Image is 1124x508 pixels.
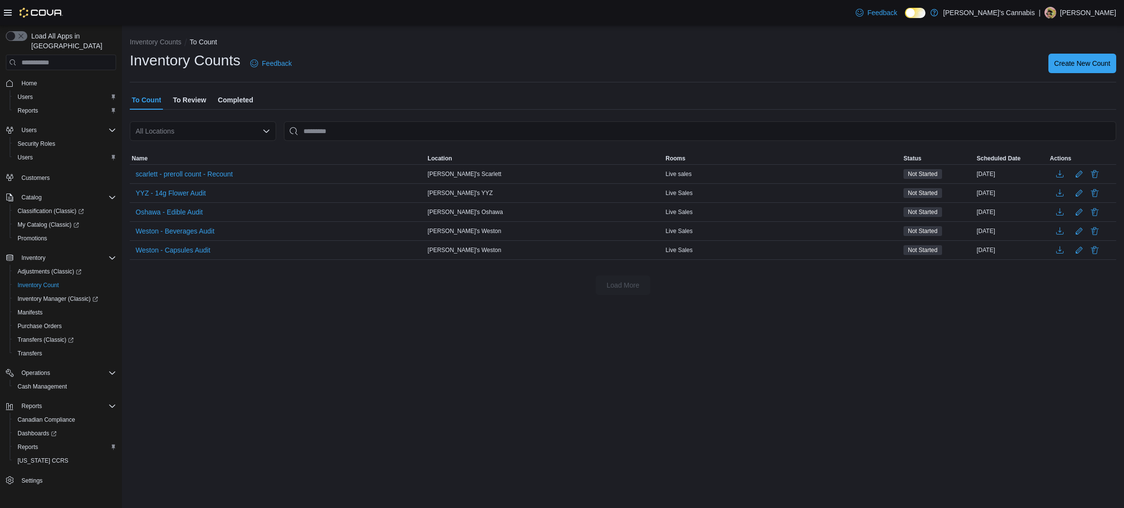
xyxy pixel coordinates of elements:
[18,140,55,148] span: Security Roles
[14,91,37,103] a: Users
[14,334,78,346] a: Transfers (Classic)
[132,155,148,162] span: Name
[14,279,116,291] span: Inventory Count
[136,226,215,236] span: Weston - Beverages Audit
[908,246,938,254] span: Not Started
[18,207,84,215] span: Classification (Classic)
[18,281,59,289] span: Inventory Count
[1089,206,1101,218] button: Delete
[10,232,120,245] button: Promotions
[1060,7,1116,19] p: [PERSON_NAME]
[132,243,214,257] button: Weston - Capsules Audit
[1050,155,1071,162] span: Actions
[14,266,85,277] a: Adjustments (Classic)
[10,454,120,468] button: [US_STATE] CCRS
[2,399,120,413] button: Reports
[136,245,210,255] span: Weston - Capsules Audit
[18,336,74,344] span: Transfers (Classic)
[975,187,1048,199] div: [DATE]
[14,205,88,217] a: Classification (Classic)
[903,188,942,198] span: Not Started
[130,37,1116,49] nav: An example of EuiBreadcrumbs
[596,275,650,295] button: Load More
[21,194,41,201] span: Catalog
[10,413,120,427] button: Canadian Compliance
[10,204,120,218] a: Classification (Classic)
[1073,224,1085,238] button: Edit count details
[246,54,296,73] a: Feedback
[1089,244,1101,256] button: Delete
[1039,7,1041,19] p: |
[14,205,116,217] span: Classification (Classic)
[426,153,664,164] button: Location
[14,293,116,305] span: Inventory Manager (Classic)
[18,154,33,161] span: Users
[867,8,897,18] span: Feedback
[130,38,181,46] button: Inventory Counts
[18,93,33,101] span: Users
[18,400,116,412] span: Reports
[18,234,47,242] span: Promotions
[136,207,203,217] span: Oshawa - Edible Audit
[903,226,942,236] span: Not Started
[665,155,685,162] span: Rooms
[10,380,120,393] button: Cash Management
[21,79,37,87] span: Home
[14,441,42,453] a: Reports
[2,473,120,488] button: Settings
[14,233,116,244] span: Promotions
[1073,243,1085,257] button: Edit count details
[10,265,120,278] a: Adjustments (Classic)
[18,192,45,203] button: Catalog
[14,428,60,439] a: Dashboards
[18,171,116,183] span: Customers
[975,206,1048,218] div: [DATE]
[21,402,42,410] span: Reports
[905,8,925,18] input: Dark Mode
[18,252,49,264] button: Inventory
[18,268,81,275] span: Adjustments (Classic)
[10,218,120,232] a: My Catalog (Classic)
[903,245,942,255] span: Not Started
[18,367,116,379] span: Operations
[18,430,57,437] span: Dashboards
[14,152,116,163] span: Users
[14,381,71,392] a: Cash Management
[14,233,51,244] a: Promotions
[10,292,120,306] a: Inventory Manager (Classic)
[428,246,502,254] span: [PERSON_NAME]'s Weston
[18,221,79,229] span: My Catalog (Classic)
[10,333,120,347] a: Transfers (Classic)
[14,105,42,117] a: Reports
[136,169,233,179] span: scarlett - preroll count - Recount
[18,350,42,357] span: Transfers
[14,91,116,103] span: Users
[132,205,207,219] button: Oshawa - Edible Audit
[173,90,206,110] span: To Review
[14,307,116,318] span: Manifests
[607,280,640,290] span: Load More
[1089,225,1101,237] button: Delete
[14,138,59,150] a: Security Roles
[975,153,1048,164] button: Scheduled Date
[14,455,116,467] span: Washington CCRS
[10,347,120,360] button: Transfers
[2,191,120,204] button: Catalog
[130,51,241,70] h1: Inventory Counts
[18,367,54,379] button: Operations
[18,107,38,115] span: Reports
[1073,205,1085,219] button: Edit count details
[663,225,902,237] div: Live Sales
[1073,167,1085,181] button: Edit count details
[903,207,942,217] span: Not Started
[428,170,502,178] span: [PERSON_NAME]'s Scarlett
[10,90,120,104] button: Users
[428,155,452,162] span: Location
[14,307,46,318] a: Manifests
[14,138,116,150] span: Security Roles
[21,126,37,134] span: Users
[262,127,270,135] button: Open list of options
[663,244,902,256] div: Live Sales
[975,225,1048,237] div: [DATE]
[908,227,938,235] span: Not Started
